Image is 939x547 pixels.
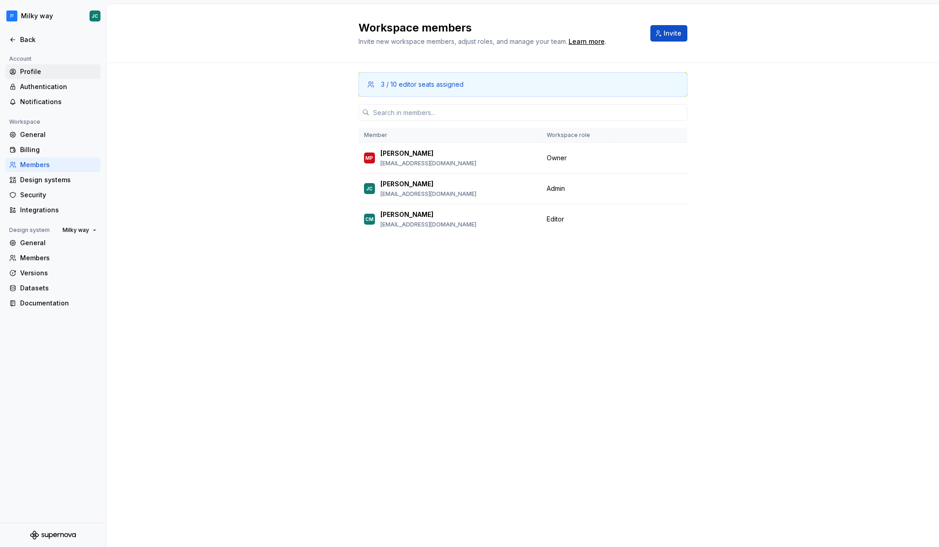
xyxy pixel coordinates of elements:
[5,79,100,94] a: Authentication
[20,160,97,169] div: Members
[365,215,374,224] div: CM
[541,128,611,143] th: Workspace role
[5,266,100,280] a: Versions
[5,281,100,295] a: Datasets
[30,531,76,540] svg: Supernova Logo
[2,6,104,26] button: Milky wayJC
[547,215,564,224] span: Editor
[20,35,97,44] div: Back
[366,184,373,193] div: JC
[20,67,97,76] div: Profile
[5,173,100,187] a: Design systems
[359,37,567,45] span: Invite new workspace members, adjust roles, and manage your team.
[650,25,687,42] button: Invite
[380,221,476,228] p: [EMAIL_ADDRESS][DOMAIN_NAME]
[359,21,639,35] h2: Workspace members
[664,29,681,38] span: Invite
[20,82,97,91] div: Authentication
[20,190,97,200] div: Security
[5,64,100,79] a: Profile
[5,296,100,310] a: Documentation
[567,38,606,45] span: .
[380,149,433,158] p: [PERSON_NAME]
[5,225,53,236] div: Design system
[5,251,100,265] a: Members
[21,11,53,21] div: Milky way
[5,127,100,142] a: General
[5,53,35,64] div: Account
[6,11,17,21] img: c97f65f9-ff88-476c-bb7c-05e86b525b5e.png
[5,188,100,202] a: Security
[20,253,97,263] div: Members
[359,128,541,143] th: Member
[20,284,97,293] div: Datasets
[5,236,100,250] a: General
[5,116,44,127] div: Workspace
[5,142,100,157] a: Billing
[5,203,100,217] a: Integrations
[92,12,98,20] div: JC
[20,130,97,139] div: General
[380,210,433,219] p: [PERSON_NAME]
[569,37,605,46] a: Learn more
[380,160,476,167] p: [EMAIL_ADDRESS][DOMAIN_NAME]
[20,97,97,106] div: Notifications
[5,158,100,172] a: Members
[5,95,100,109] a: Notifications
[381,80,464,89] div: 3 / 10 editor seats assigned
[547,153,567,163] span: Owner
[20,175,97,184] div: Design systems
[365,153,373,163] div: MP
[20,238,97,247] div: General
[547,184,565,193] span: Admin
[20,205,97,215] div: Integrations
[63,226,89,234] span: Milky way
[20,268,97,278] div: Versions
[20,145,97,154] div: Billing
[20,299,97,308] div: Documentation
[380,190,476,198] p: [EMAIL_ADDRESS][DOMAIN_NAME]
[5,32,100,47] a: Back
[380,179,433,189] p: [PERSON_NAME]
[369,104,687,121] input: Search in members...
